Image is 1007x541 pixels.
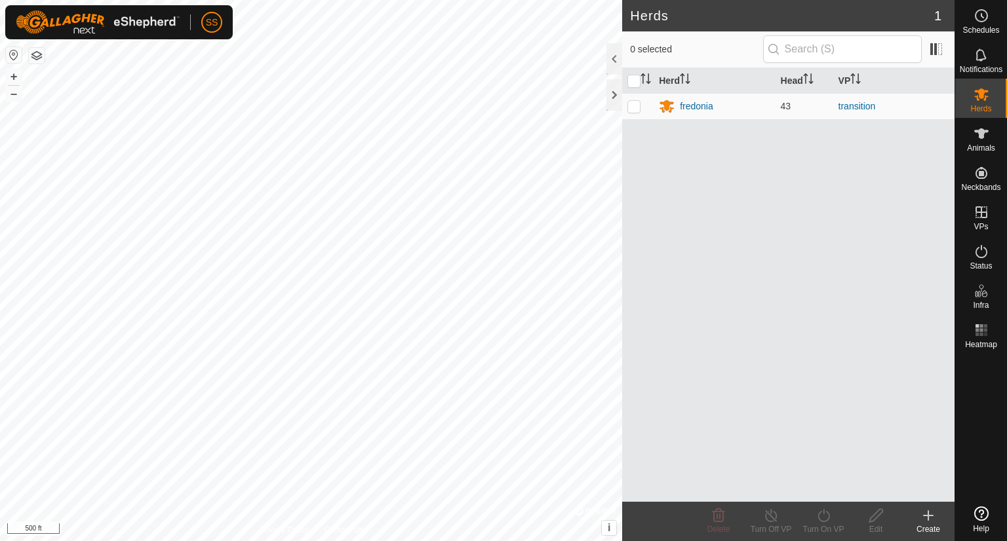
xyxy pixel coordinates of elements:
span: Help [973,525,989,532]
th: Head [776,68,833,94]
th: Herd [654,68,775,94]
div: fredonia [680,100,713,113]
div: Turn On VP [797,523,850,535]
span: Infra [973,301,989,309]
span: Heatmap [965,341,997,348]
p-sorticon: Activate to sort [680,75,690,86]
p-sorticon: Activate to sort [641,75,651,86]
span: VPs [974,223,988,231]
span: 0 selected [630,43,762,56]
button: – [6,86,22,102]
a: Contact Us [324,524,363,536]
img: Gallagher Logo [16,10,180,34]
span: Animals [967,144,995,152]
p-sorticon: Activate to sort [803,75,814,86]
span: Status [970,262,992,270]
button: + [6,69,22,84]
button: Map Layers [29,48,45,64]
span: i [608,522,610,533]
div: Edit [850,523,902,535]
span: Neckbands [961,183,1000,191]
span: Schedules [962,26,999,34]
span: Herds [970,105,991,113]
th: VP [833,68,955,94]
a: Help [955,501,1007,538]
span: Notifications [960,65,1002,73]
input: Search (S) [763,35,922,63]
span: 1 [934,6,941,26]
p-sorticon: Activate to sort [850,75,861,86]
button: Reset Map [6,47,22,63]
a: Privacy Policy [260,524,309,536]
div: Create [902,523,955,535]
div: Turn Off VP [745,523,797,535]
span: 43 [781,101,791,111]
span: Delete [707,525,730,534]
h2: Herds [630,8,934,24]
a: transition [839,101,876,111]
button: i [602,521,616,535]
span: SS [206,16,218,29]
